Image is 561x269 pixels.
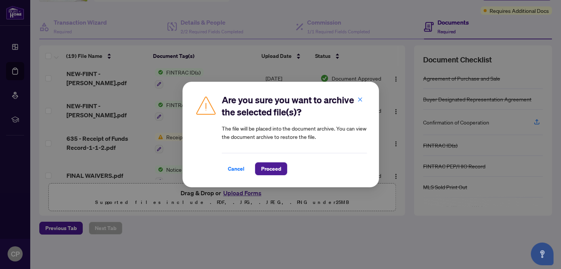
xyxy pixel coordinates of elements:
[357,97,363,102] span: close
[531,243,553,265] button: Open asap
[255,162,287,175] button: Proceed
[195,94,217,117] img: Caution Icon
[222,162,250,175] button: Cancel
[222,124,367,141] article: The file will be placed into the document archive. You can view the document archive to restore t...
[222,94,367,118] h2: Are you sure you want to archive the selected file(s)?
[228,163,244,175] span: Cancel
[261,163,281,175] span: Proceed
